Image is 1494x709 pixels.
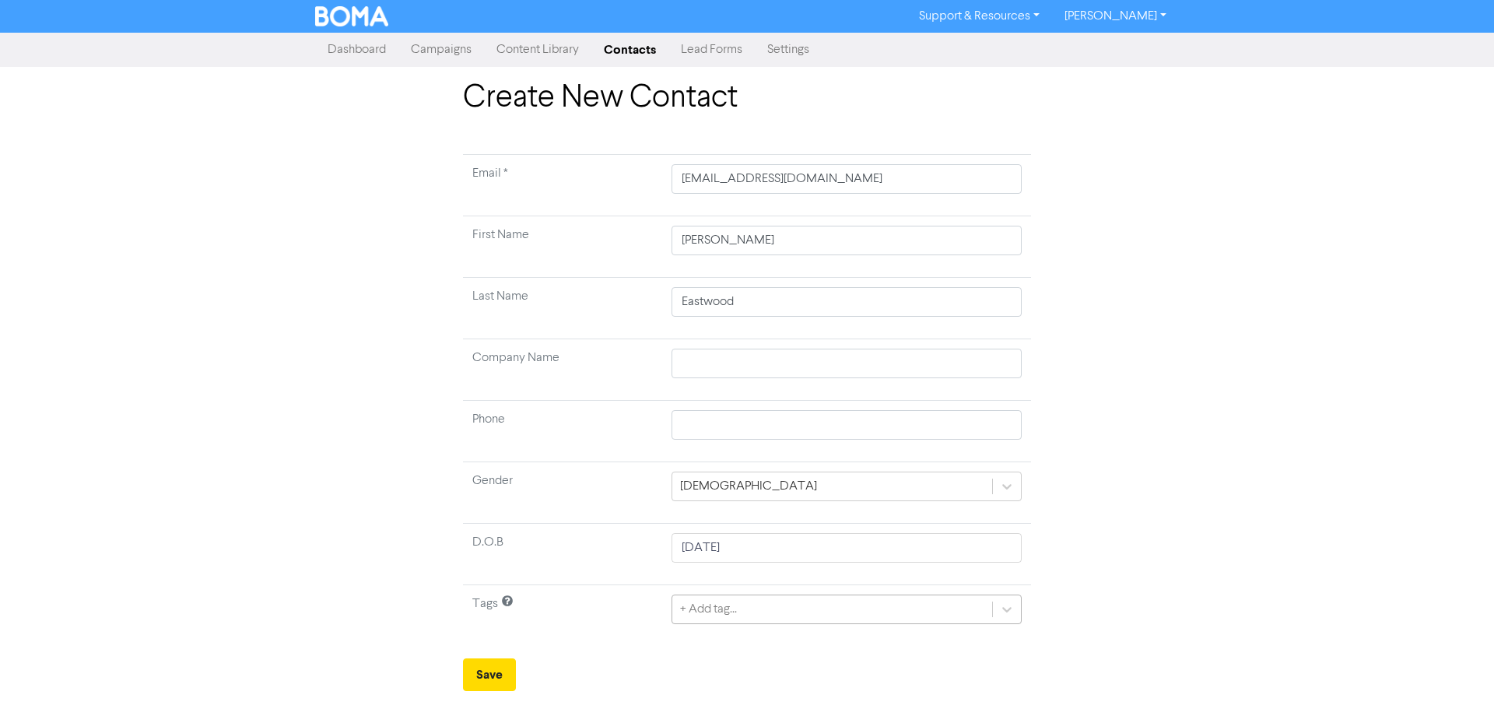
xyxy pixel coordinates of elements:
img: BOMA Logo [315,6,388,26]
a: Contacts [591,34,668,65]
td: Tags [463,585,662,647]
div: + Add tag... [680,600,737,619]
td: Gender [463,462,662,524]
h1: Create New Contact [463,79,1031,117]
a: Campaigns [398,34,484,65]
a: Lead Forms [668,34,755,65]
button: Save [463,658,516,691]
input: Click to select a date [672,533,1022,563]
a: Settings [755,34,822,65]
a: [PERSON_NAME] [1052,4,1179,29]
div: [DEMOGRAPHIC_DATA] [680,477,817,496]
td: D.O.B [463,524,662,585]
iframe: Chat Widget [1416,634,1494,709]
td: First Name [463,216,662,278]
a: Dashboard [315,34,398,65]
td: Company Name [463,339,662,401]
a: Content Library [484,34,591,65]
td: Phone [463,401,662,462]
td: Last Name [463,278,662,339]
td: Required [463,155,662,216]
a: Support & Resources [907,4,1052,29]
